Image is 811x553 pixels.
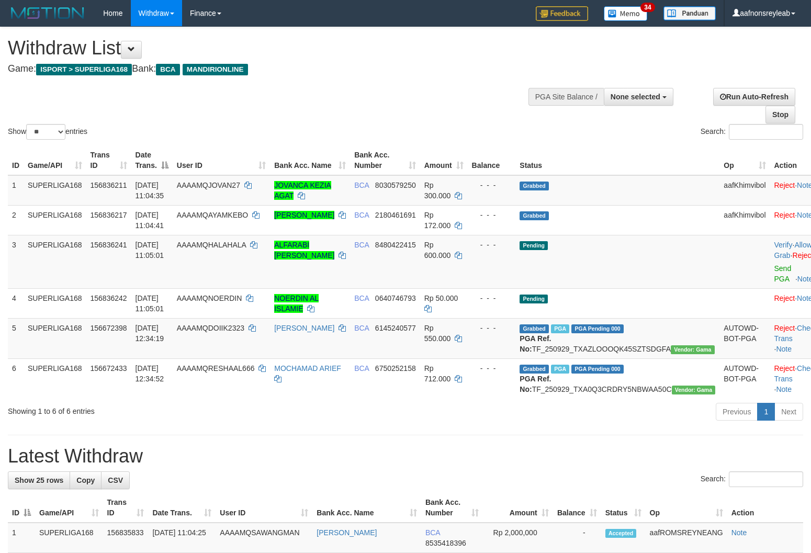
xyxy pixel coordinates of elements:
td: SUPERLIGA168 [24,175,86,206]
a: JOVANCA KEZIA AGAT [274,181,331,200]
select: Showentries [26,124,65,140]
th: Amount: activate to sort column ascending [420,145,468,175]
th: Bank Acc. Name: activate to sort column ascending [312,493,421,523]
label: Search: [701,124,803,140]
span: CSV [108,476,123,484]
h1: Withdraw List [8,38,530,59]
td: 2 [8,205,24,235]
img: MOTION_logo.png [8,5,87,21]
th: Status [515,145,719,175]
a: Previous [716,403,758,421]
td: SUPERLIGA168 [24,288,86,318]
span: Grabbed [520,182,549,190]
span: BCA [354,294,369,302]
th: Amount: activate to sort column ascending [483,493,553,523]
a: Note [776,345,792,353]
h1: Latest Withdraw [8,446,803,467]
img: Button%20Memo.svg [604,6,648,21]
label: Search: [701,471,803,487]
a: [PERSON_NAME] [274,211,334,219]
th: Bank Acc. Name: activate to sort column ascending [270,145,350,175]
td: aafROMSREYNEANG [646,523,727,553]
span: Pending [520,241,548,250]
td: SUPERLIGA168 [24,235,86,288]
td: aafKhimvibol [719,205,770,235]
a: MOCHAMAD ARIEF [274,364,341,373]
span: BCA [425,528,440,537]
a: Reject [774,294,795,302]
span: AAAAMQJOVAN27 [177,181,240,189]
div: - - - [472,363,512,374]
th: Op: activate to sort column ascending [719,145,770,175]
th: Game/API: activate to sort column ascending [24,145,86,175]
span: Grabbed [520,211,549,220]
td: 3 [8,235,24,288]
span: PGA Pending [571,365,624,374]
th: User ID: activate to sort column ascending [216,493,312,523]
span: 156836217 [91,211,127,219]
div: Showing 1 to 6 of 6 entries [8,402,330,416]
a: Stop [765,106,795,123]
span: Marked by aafsoycanthlai [551,324,569,333]
span: 156836241 [91,241,127,249]
th: Bank Acc. Number: activate to sort column ascending [350,145,420,175]
a: [PERSON_NAME] [274,324,334,332]
span: [DATE] 11:04:35 [136,181,164,200]
a: CSV [101,471,130,489]
img: Feedback.jpg [536,6,588,21]
a: Reject [774,364,795,373]
span: Vendor URL: https://trx31.1velocity.biz [671,345,715,354]
span: AAAAMQDOIIK2323 [177,324,244,332]
span: 156836211 [91,181,127,189]
img: panduan.png [663,6,716,20]
td: 4 [8,288,24,318]
th: Balance: activate to sort column ascending [553,493,601,523]
span: AAAAMQNOERDIN [177,294,242,302]
a: 1 [757,403,775,421]
td: TF_250929_TXAZLOOOQK45SZTSDGFA [515,318,719,358]
span: BCA [354,211,369,219]
span: Grabbed [520,365,549,374]
td: SUPERLIGA168 [24,358,86,399]
a: NOERDIN AL ISLAMIE [274,294,319,313]
span: Rp 550.000 [424,324,451,343]
span: [DATE] 12:34:52 [136,364,164,383]
th: Action [727,493,803,523]
span: Copy 6145240577 to clipboard [375,324,416,332]
a: Reject [774,181,795,189]
label: Show entries [8,124,87,140]
div: PGA Site Balance / [528,88,604,106]
span: Rp 50.000 [424,294,458,302]
th: Date Trans.: activate to sort column ascending [148,493,216,523]
span: Copy 6750252158 to clipboard [375,364,416,373]
button: None selected [604,88,673,106]
a: Note [776,385,792,393]
span: MANDIRIONLINE [183,64,248,75]
td: AUTOWD-BOT-PGA [719,358,770,399]
span: Copy 8480422415 to clipboard [375,241,416,249]
input: Search: [729,124,803,140]
span: Marked by aafsoycanthlai [551,365,569,374]
div: - - - [472,240,512,250]
a: Show 25 rows [8,471,70,489]
td: TF_250929_TXA0Q3CRDRY5NBWAA50C [515,358,719,399]
span: AAAAMQRESHAAL666 [177,364,255,373]
a: Reject [774,324,795,332]
td: SUPERLIGA168 [24,205,86,235]
td: 5 [8,318,24,358]
td: 156835833 [103,523,149,553]
th: Trans ID: activate to sort column ascending [103,493,149,523]
h4: Game: Bank: [8,64,530,74]
span: BCA [354,364,369,373]
span: BCA [354,181,369,189]
span: Copy 8535418396 to clipboard [425,539,466,547]
th: Date Trans.: activate to sort column descending [131,145,173,175]
a: Copy [70,471,102,489]
td: [DATE] 11:04:25 [148,523,216,553]
span: PGA Pending [571,324,624,333]
span: Copy 2180461691 to clipboard [375,211,416,219]
span: Rp 600.000 [424,241,451,259]
div: - - - [472,210,512,220]
input: Search: [729,471,803,487]
span: Rp 172.000 [424,211,451,230]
